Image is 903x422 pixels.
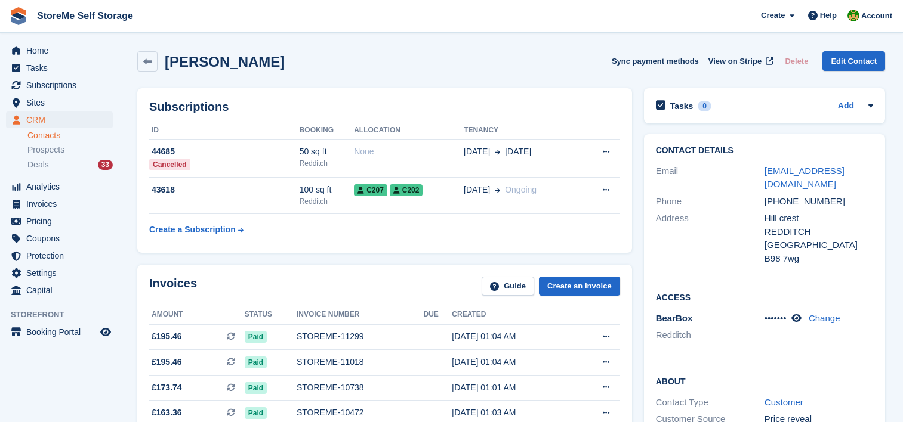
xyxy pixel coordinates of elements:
div: Create a Subscription [149,224,236,236]
span: [DATE] [464,184,490,196]
span: Paid [245,356,267,368]
div: 33 [98,160,113,170]
h2: About [656,375,873,387]
span: Prospects [27,144,64,156]
span: Help [820,10,837,21]
div: 100 sq ft [300,184,355,196]
a: Create a Subscription [149,219,244,241]
span: Storefront [11,309,119,321]
div: B98 7wg [765,252,873,266]
span: Ongoing [505,185,537,194]
a: Customer [765,397,803,407]
span: C207 [354,184,387,196]
span: Coupons [26,230,98,247]
span: Home [26,42,98,59]
h2: Contact Details [656,146,873,156]
a: Edit Contact [822,51,885,71]
th: Booking [300,121,355,140]
span: Capital [26,282,98,299]
span: ••••••• [765,313,787,323]
div: Redditch [300,196,355,207]
a: menu [6,247,113,264]
span: £195.46 [152,330,182,343]
div: 50 sq ft [300,145,355,158]
a: Create an Invoice [539,277,620,296]
div: REDDITCH [765,225,873,239]
span: Subscriptions [26,77,98,94]
a: menu [6,94,113,111]
a: menu [6,60,113,76]
div: 44685 [149,145,300,158]
a: [EMAIL_ADDRESS][DOMAIN_NAME] [765,166,845,190]
a: menu [6,213,113,229]
span: Analytics [26,178,98,195]
div: STOREME-10738 [297,381,424,394]
a: Change [809,313,840,323]
h2: [PERSON_NAME] [165,54,285,70]
a: menu [6,324,113,340]
div: Phone [656,195,765,209]
th: Status [245,305,297,324]
div: STOREME-11299 [297,330,424,343]
div: [GEOGRAPHIC_DATA] [765,238,873,252]
a: menu [6,77,113,94]
span: [DATE] [464,145,490,158]
h2: Access [656,291,873,303]
div: Hill crest [765,212,873,225]
div: Email [656,165,765,191]
span: C202 [390,184,423,196]
h2: Invoices [149,277,197,296]
a: StoreMe Self Storage [32,6,138,26]
th: Due [423,305,452,324]
div: Redditch [300,158,355,169]
a: Prospects [27,144,113,156]
div: Cancelled [149,159,190,170]
span: Sites [26,94,98,111]
span: CRM [26,111,98,128]
span: Booking Portal [26,324,98,340]
span: Protection [26,247,98,264]
th: Allocation [354,121,464,140]
a: menu [6,111,113,128]
span: Account [861,10,892,22]
div: [DATE] 01:04 AM [452,330,572,343]
span: Pricing [26,213,98,229]
span: £173.74 [152,381,182,394]
span: £195.46 [152,356,182,368]
li: Redditch [656,328,765,342]
div: [DATE] 01:01 AM [452,381,572,394]
div: 43618 [149,184,300,196]
img: StorMe [847,10,859,21]
span: Paid [245,407,267,419]
img: stora-icon-8386f47178a22dfd0bd8f6a31ec36ba5ce8667c1dd55bd0f319d3a0aa187defe.svg [10,7,27,25]
a: Deals 33 [27,159,113,171]
div: [DATE] 01:03 AM [452,407,572,419]
span: Deals [27,159,49,170]
a: menu [6,42,113,59]
th: ID [149,121,300,140]
div: Address [656,212,765,265]
span: Create [761,10,785,21]
a: Guide [482,277,534,296]
span: Invoices [26,196,98,212]
th: Amount [149,305,245,324]
button: Delete [780,51,813,71]
a: menu [6,178,113,195]
a: menu [6,282,113,299]
div: Contact Type [656,396,765,409]
div: STOREME-10472 [297,407,424,419]
span: View on Stripe [708,55,762,67]
h2: Subscriptions [149,100,620,114]
th: Tenancy [464,121,580,140]
span: [DATE] [505,145,531,158]
span: BearBox [656,313,693,323]
a: View on Stripe [704,51,776,71]
a: menu [6,230,113,247]
a: menu [6,265,113,281]
div: STOREME-11018 [297,356,424,368]
div: [DATE] 01:04 AM [452,356,572,368]
div: 0 [698,101,711,111]
h2: Tasks [670,101,694,111]
span: Tasks [26,60,98,76]
a: Preview store [98,325,113,339]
